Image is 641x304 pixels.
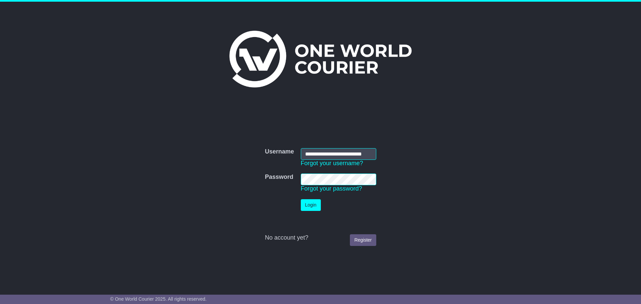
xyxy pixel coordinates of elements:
label: Password [265,174,293,181]
span: © One World Courier 2025. All rights reserved. [110,296,207,302]
button: Login [301,199,321,211]
a: Forgot your password? [301,185,362,192]
a: Register [350,234,376,246]
label: Username [265,148,294,156]
div: No account yet? [265,234,376,242]
img: One World [229,31,412,87]
a: Forgot your username? [301,160,363,167]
